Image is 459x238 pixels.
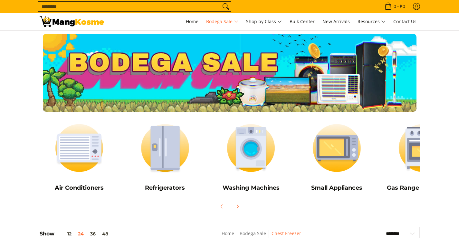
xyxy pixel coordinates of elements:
img: Air Conditioners [40,118,119,178]
button: 48 [99,231,111,236]
span: Contact Us [393,18,416,24]
a: Home [222,230,234,236]
img: Small Appliances [297,118,377,178]
a: Contact Us [390,13,420,30]
a: Refrigerators Refrigerators [125,118,205,196]
button: 36 [87,231,99,236]
a: Small Appliances Small Appliances [297,118,377,196]
a: Bulk Center [286,13,318,30]
a: Bodega Sale [240,230,266,236]
h5: Refrigerators [125,184,205,192]
img: Bodega Sale l Mang Kosme: Cost-Efficient &amp; Quality Home Appliances Chest Freezer [40,16,104,27]
span: Bulk Center [290,18,315,24]
button: Search [221,2,231,11]
button: 24 [75,231,87,236]
img: Washing Machines [211,118,291,178]
h5: Air Conditioners [40,184,119,192]
h5: Washing Machines [211,184,291,192]
span: • [383,3,407,10]
nav: Main Menu [110,13,420,30]
a: Washing Machines Washing Machines [211,118,291,196]
h5: Show [40,231,111,237]
h5: Small Appliances [297,184,377,192]
a: Home [183,13,202,30]
span: Bodega Sale [206,18,238,26]
a: Bodega Sale [203,13,242,30]
img: Refrigerators [125,118,205,178]
a: New Arrivals [319,13,353,30]
span: 0 [393,4,397,9]
a: Resources [354,13,389,30]
span: Shop by Class [246,18,282,26]
span: ₱0 [399,4,406,9]
button: 12 [54,231,75,236]
a: Air Conditioners Air Conditioners [40,118,119,196]
span: New Arrivals [322,18,350,24]
button: Next [230,199,244,214]
span: Resources [358,18,386,26]
button: Previous [215,199,229,214]
span: Home [186,18,198,24]
span: Chest Freezer [272,230,301,238]
a: Shop by Class [243,13,285,30]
